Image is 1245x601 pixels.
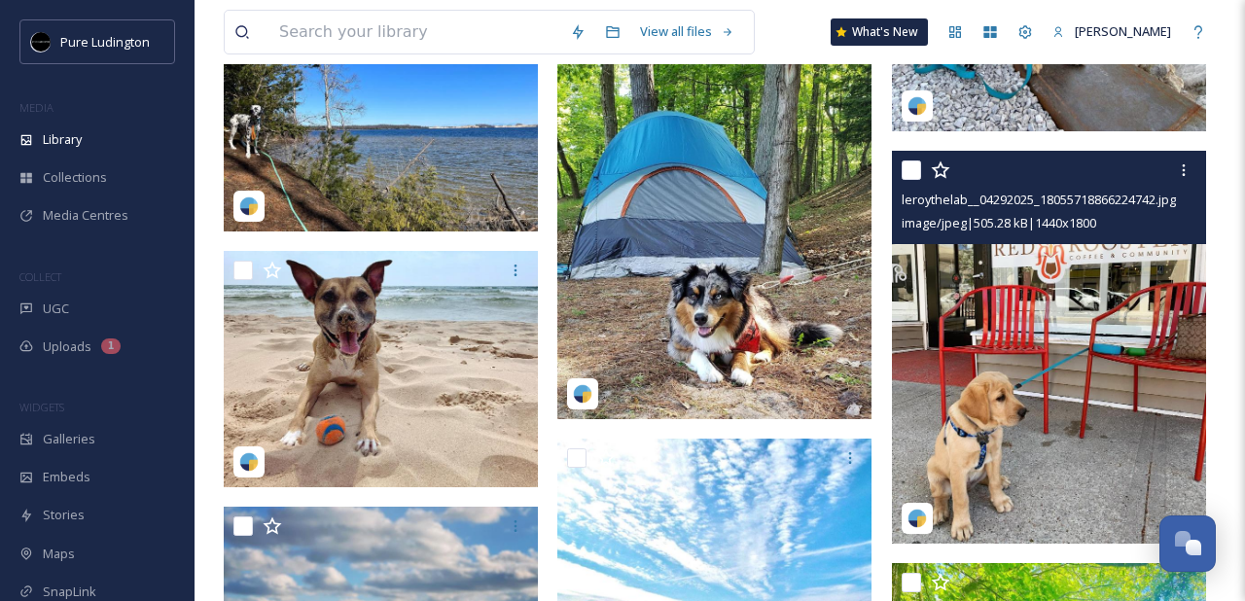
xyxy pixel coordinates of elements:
[19,100,53,115] span: MEDIA
[43,206,128,225] span: Media Centres
[43,430,95,448] span: Galleries
[239,452,259,472] img: snapsea-logo.png
[902,191,1176,208] span: leroythelab__04292025_18055718866224742.jpg
[907,96,927,116] img: snapsea-logo.png
[269,11,560,53] input: Search your library
[31,32,51,52] img: pureludingtonF-2.png
[43,468,90,486] span: Embeds
[239,196,259,216] img: snapsea-logo.png
[573,384,592,404] img: snapsea-logo.png
[43,168,107,187] span: Collections
[43,300,69,318] span: UGC
[43,545,75,563] span: Maps
[19,269,61,284] span: COLLECT
[831,18,928,46] a: What's New
[1043,13,1181,51] a: [PERSON_NAME]
[43,337,91,356] span: Uploads
[1159,515,1216,572] button: Open Chat
[43,130,82,149] span: Library
[60,33,150,51] span: Pure Ludington
[19,400,64,414] span: WIDGETS
[907,509,927,528] img: snapsea-logo.png
[902,214,1096,231] span: image/jpeg | 505.28 kB | 1440 x 1800
[892,151,1206,544] img: leroythelab__04292025_18055718866224742.jpg
[101,338,121,354] div: 1
[224,251,538,486] img: pierce.pack_04282025_17900315360086596.jpg
[43,506,85,524] span: Stories
[630,13,744,51] a: View all files
[1075,22,1171,40] span: [PERSON_NAME]
[43,583,96,601] span: SnapLink
[557,27,871,420] img: knightwingdrone_04282025_1800231903905578480_6917369565.jpg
